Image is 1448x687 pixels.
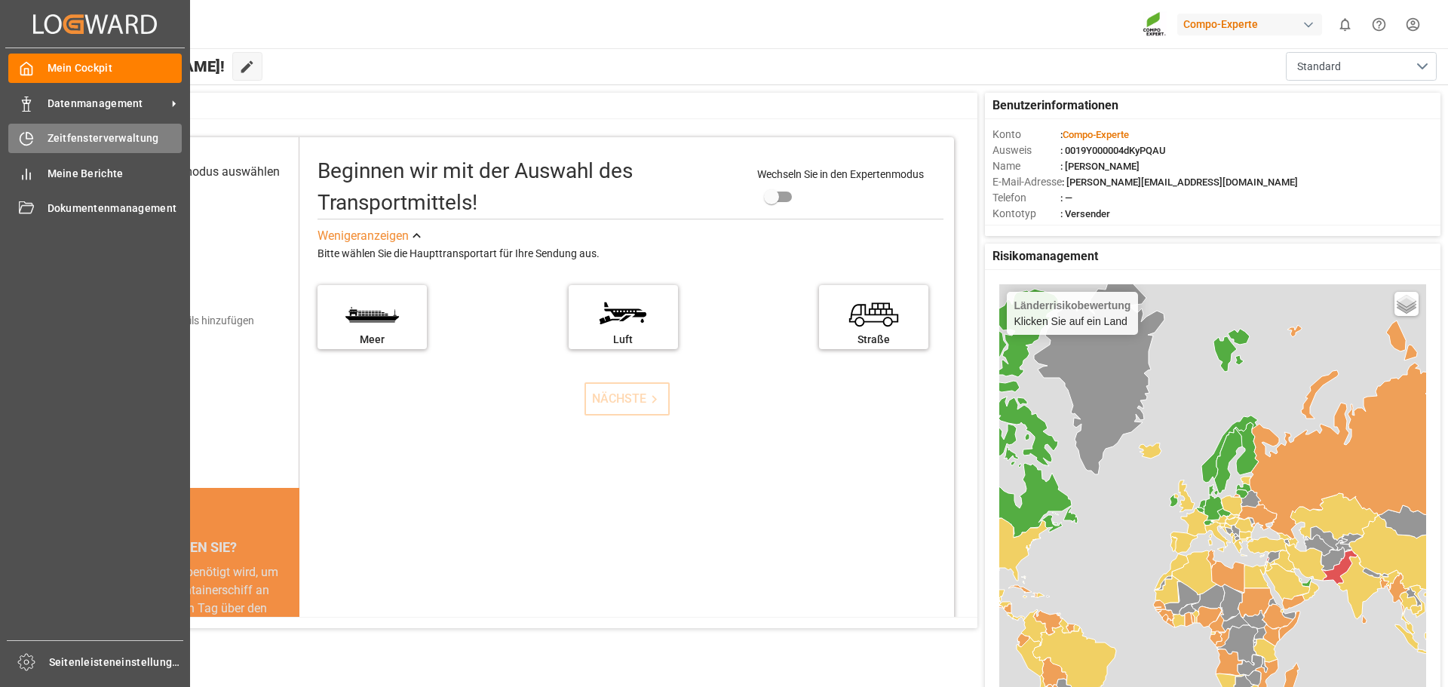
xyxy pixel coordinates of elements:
[144,539,237,555] font: WUSSTEN SIE?
[48,62,112,74] font: Mein Cockpit
[992,176,1062,188] font: E-Mail-Adresse
[8,54,182,83] a: Mein Cockpit
[992,144,1032,156] font: Ausweis
[8,194,182,223] a: Dokumentenmanagement
[613,333,633,345] font: Luft
[318,155,742,219] div: Beginnen wir mit der Auswahl des Transportmittels!
[1286,52,1437,81] button: Menü öffnen
[992,192,1026,204] font: Telefon
[1014,315,1127,327] font: Klicken Sie auf ein Land
[992,98,1118,112] font: Benutzerinformationen
[1060,161,1140,172] font: : [PERSON_NAME]
[49,656,185,668] font: Seitenleisteneinstellungen
[1062,176,1298,188] font: : [PERSON_NAME][EMAIL_ADDRESS][DOMAIN_NAME]
[130,164,280,179] font: Transportmodus auswählen
[1060,145,1166,156] font: : 0019Y000004dKyPQAU
[318,247,600,259] font: Bitte wählen Sie die Haupttransportart für Ihre Sendung aus.
[592,391,646,406] font: NÄCHSTE
[318,158,633,215] font: Beginnen wir mit der Auswahl des Transportmittels!
[1063,129,1129,140] font: Compo-Experte
[1183,18,1258,30] font: Compo-Experte
[1060,208,1110,219] font: : Versender
[129,314,254,327] font: Versanddetails hinzufügen
[857,333,890,345] font: Straße
[992,128,1021,140] font: Konto
[8,124,182,153] a: Zeitfensterverwaltung
[1394,292,1419,316] a: Ebenen
[1060,129,1063,140] font: :
[992,207,1036,219] font: Kontotyp
[48,132,159,144] font: Zeitfensterverwaltung
[48,167,124,179] font: Meine Berichte
[1362,8,1396,41] button: Hilfecenter
[1143,11,1167,38] img: Screenshot%202023-09-29%20at%2010.02.21.png_1712312052.png
[584,382,670,416] button: NÄCHSTE
[48,202,177,214] font: Dokumentenmanagement
[757,168,924,180] font: Wechseln Sie in den Expertenmodus
[992,160,1020,172] font: Name
[1014,299,1131,311] font: Länderrisikobewertung
[1177,10,1328,38] button: Compo-Experte
[1297,60,1341,72] font: Standard
[992,249,1098,263] font: Risikomanagement
[360,228,409,243] font: anzeigen
[1060,192,1072,204] font: : —
[1328,8,1362,41] button: 0 neue Benachrichtigungen anzeigen
[48,97,143,109] font: Datenmanagement
[360,333,385,345] font: Meer
[318,228,360,243] font: Weniger
[63,57,225,75] font: Hallo [PERSON_NAME]!
[8,158,182,188] a: Meine Berichte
